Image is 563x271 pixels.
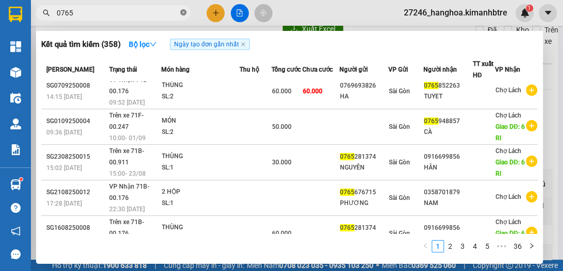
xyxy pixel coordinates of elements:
div: THÙNG [162,80,239,91]
li: 4 [469,240,481,252]
div: HA [340,91,388,102]
div: Chợ Lách [9,9,91,21]
li: Next Page [525,240,538,252]
span: Ngày tạo đơn gần nhất [170,39,250,50]
span: CC [97,54,109,65]
a: 2 [445,241,456,252]
button: Bộ lọcdown [121,36,165,53]
li: Next 5 Pages [493,240,510,252]
span: ••• [493,240,510,252]
span: 60.000 [271,88,291,95]
span: TT xuất HĐ [473,61,493,79]
div: 0769693826 [340,80,388,91]
a: 3 [457,241,468,252]
span: plus-circle [526,227,537,238]
span: Chợ Lách [496,112,521,119]
span: Người nhận [423,66,457,74]
span: Sài Gòn [389,123,410,130]
div: MÓN [162,115,239,127]
div: CÀ [424,127,472,138]
span: Sài Gòn [389,230,410,237]
span: plus-circle [526,120,537,131]
div: SG1608250008 [46,223,106,233]
div: SL: 2 [162,127,239,138]
button: left [419,240,432,252]
span: Nhận: [98,10,123,21]
div: SG0109250004 [46,116,106,127]
a: 36 [510,241,525,252]
span: plus-circle [526,191,537,202]
div: NAM [424,198,472,209]
li: 1 [432,240,444,252]
img: warehouse-icon [10,67,21,78]
img: warehouse-icon [10,118,21,129]
span: [PERSON_NAME] [46,66,94,74]
img: dashboard-icon [10,41,21,52]
div: 281374 [340,223,388,233]
span: Chợ Lách [496,218,521,226]
span: Sài Gòn [389,88,410,95]
span: close-circle [180,8,186,18]
div: LINH [98,21,187,33]
div: Tên hàng: 1 THÙNG ( : 1 ) [9,71,187,84]
span: 0765 [340,153,354,160]
span: VP Gửi [388,66,408,74]
span: Trên xe 71B-00.176 [109,218,144,237]
button: right [525,240,538,252]
div: THÙNG [162,222,239,233]
span: 30.000 [271,159,291,166]
div: 2 HỘP [162,187,239,198]
a: 4 [469,241,481,252]
span: close-circle [180,9,186,15]
input: Tìm tên, số ĐT hoặc mã đơn [57,7,178,19]
div: A BÉO [9,21,91,33]
div: 852263 [424,80,472,91]
span: 15:02 [DATE] [46,164,82,172]
div: SL: 1 [162,162,239,174]
span: down [149,41,157,48]
span: VP Nhận [495,66,520,74]
div: 0908313343 [9,33,91,48]
span: 60.000 [303,88,322,95]
span: right [528,243,535,249]
span: Chưa cước [302,66,333,74]
div: SG0709250008 [46,80,106,91]
span: Tổng cước [271,66,300,74]
span: Món hàng [161,66,190,74]
img: solution-icon [10,144,21,155]
span: left [422,243,429,249]
span: search [43,9,50,16]
div: NGUYÊN [340,162,388,173]
span: Sài Gòn [389,194,410,201]
span: 09:52 [DATE] [109,99,144,106]
img: warehouse-icon [10,179,21,190]
div: SG2308250015 [46,151,106,162]
span: Người gửi [339,66,368,74]
a: 1 [432,241,443,252]
span: Chợ Lách [496,147,521,155]
div: NGUYÊN [340,233,388,244]
span: Gửi: [9,10,25,21]
span: 0765 [424,117,438,125]
span: message [11,249,21,259]
span: VP Nhận 71B-00.176 [109,183,149,201]
span: Thu hộ [240,66,259,74]
div: HÂN [424,233,472,244]
div: SL: 1 [162,233,239,245]
li: Previous Page [419,240,432,252]
span: Giao DĐ: 6 RI [496,123,525,142]
span: plus-circle [526,84,537,96]
div: TUYET [424,91,472,102]
div: SL: 1 [162,198,239,209]
span: Sài Gòn [389,159,410,166]
span: 15:00 - 23/08 [109,170,145,177]
span: 22:30 [DATE] [109,206,144,213]
span: Trạng thái [109,66,137,74]
a: 5 [482,241,493,252]
div: SL: 2 [162,91,239,103]
div: 0358701879 [424,187,472,198]
img: warehouse-icon [10,93,21,104]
